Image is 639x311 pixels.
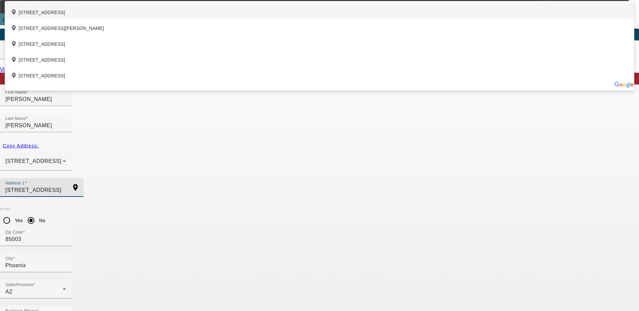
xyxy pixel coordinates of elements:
[3,17,257,22] span: Opportunity / 092500222 / EAAT LLC / [GEOGRAPHIC_DATA][PERSON_NAME][GEOGRAPHIC_DATA]
[5,230,23,235] mat-label: Zip Code
[5,50,634,66] div: [STREET_ADDRESS]
[10,9,19,17] mat-icon: add_location
[5,90,26,95] mat-label: First Name
[5,34,634,50] div: [STREET_ADDRESS]
[38,217,45,224] label: No
[10,25,19,33] mat-icon: add_location
[10,72,19,80] mat-icon: add_location
[614,82,634,88] img: Powered by Google
[3,143,39,148] span: Copy Address:
[5,256,13,261] mat-label: City
[5,158,61,164] span: [STREET_ADDRESS]
[5,66,634,82] div: [STREET_ADDRESS]
[10,40,19,48] mat-icon: add_location
[67,183,84,192] mat-icon: add_location
[5,283,33,287] mat-label: State/Province
[10,56,19,64] mat-icon: add_location
[5,181,25,185] mat-label: Address 1
[13,217,23,224] label: Yes
[5,116,26,121] mat-label: Last Name
[5,289,12,295] span: AZ
[5,3,634,19] div: [STREET_ADDRESS]
[5,19,634,34] div: [STREET_ADDRESS][PERSON_NAME]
